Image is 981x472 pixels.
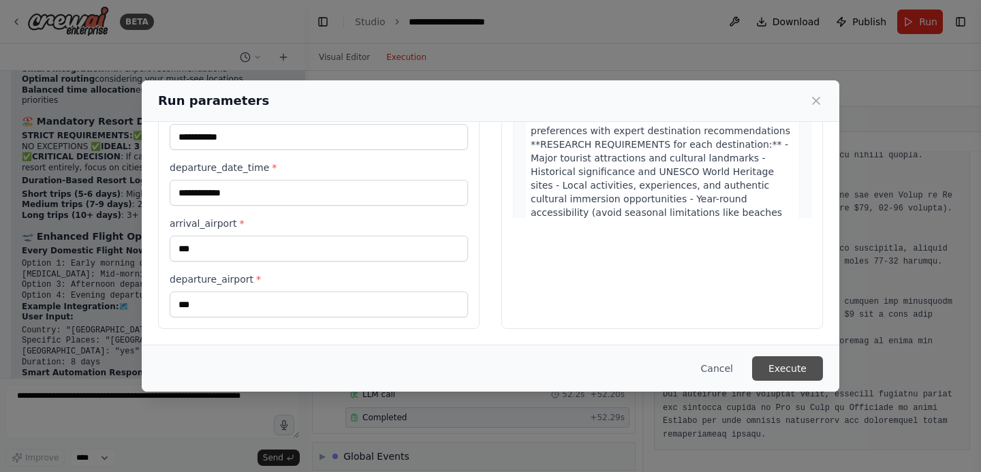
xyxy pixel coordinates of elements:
button: Cancel [690,356,744,381]
label: departure_airport [170,272,468,286]
button: Execute [752,356,823,381]
label: arrival_airport [170,217,468,230]
h2: Run parameters [158,91,269,110]
label: departure_date_time [170,161,468,174]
